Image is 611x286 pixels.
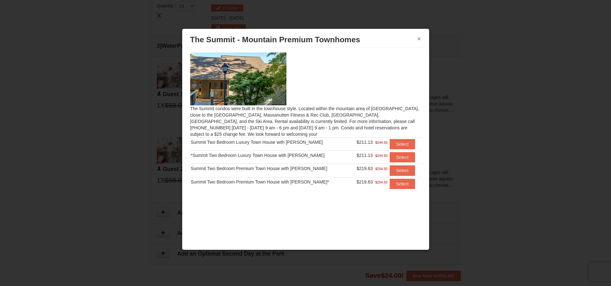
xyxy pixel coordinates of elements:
button: Select [390,179,415,189]
span: $219.63 [357,166,373,171]
div: Summit Two Bedroom Luxury Town House with [PERSON_NAME] [191,139,351,145]
div: The Summit condos were built in the townhouse style. Located within the mountain area of [GEOGRAP... [185,48,426,201]
span: $211.13 [357,140,373,145]
button: Select [390,139,415,149]
span: $244.50 [375,139,387,146]
span: $254.50 [375,179,387,185]
span: $254.50 [375,166,387,172]
span: $219.63 [357,179,373,184]
span: $244.50 [375,152,387,159]
div: Summit Two Bedroom Premium Town House with [PERSON_NAME]* [191,179,351,185]
img: 19219034-1-0eee7e00.jpg [190,53,286,105]
span: The Summit - Mountain Premium Townhomes [190,35,360,44]
div: Summit Two Bedroom Premium Town House with [PERSON_NAME] [191,165,351,172]
div: *Summit Two Bedroom Luxury Town House with [PERSON_NAME] [191,152,351,159]
span: $211.13 [357,153,373,158]
button: × [417,36,421,42]
button: Select [390,165,415,176]
button: Select [390,152,415,162]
